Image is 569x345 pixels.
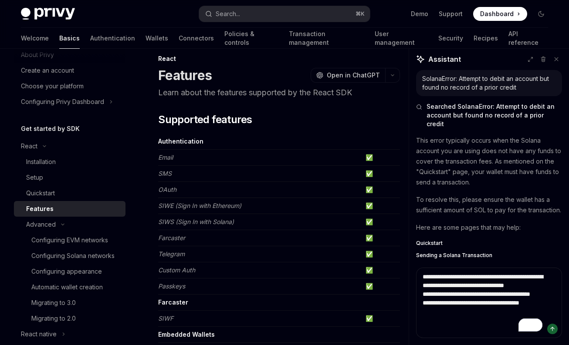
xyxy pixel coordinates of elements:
[362,311,400,327] td: ✅
[362,198,400,214] td: ✅
[224,28,278,49] a: Policies & controls
[416,240,443,247] span: Quickstart
[362,182,400,198] td: ✅
[158,186,176,193] em: OAuth
[90,28,135,49] a: Authentication
[31,282,103,292] div: Automatic wallet creation
[31,298,76,308] div: Migrating to 3.0
[14,295,125,311] a: Migrating to 3.0
[216,9,240,19] div: Search...
[14,264,125,279] a: Configuring appearance
[439,10,463,18] a: Support
[158,67,212,83] h1: Features
[416,240,562,247] a: Quickstart
[356,10,365,17] span: ⌘ K
[158,298,188,306] strong: Farcaster
[31,266,102,277] div: Configuring appearance
[158,87,400,99] p: Learn about the features supported by the React SDK
[158,170,172,177] em: SMS
[26,172,43,183] div: Setup
[416,135,562,188] p: This error typically occurs when the Solana account you are using does not have any funds to cove...
[416,252,562,259] a: Sending a Solana Transaction
[416,222,562,233] p: Here are some pages that may help:
[158,113,252,127] span: Supported features
[473,7,527,21] a: Dashboard
[14,201,125,217] a: Features
[21,81,84,91] div: Choose your platform
[158,137,203,145] strong: Authentication
[14,63,125,78] a: Create an account
[26,188,55,198] div: Quickstart
[158,154,173,161] em: Email
[416,102,562,128] button: Searched SolanaError: Attempt to debit an account but found no record of a prior credit
[474,28,498,49] a: Recipes
[427,102,562,128] span: Searched SolanaError: Attempt to debit an account but found no record of a prior credit
[289,28,364,49] a: Transaction management
[411,10,428,18] a: Demo
[26,204,54,214] div: Features
[21,124,80,134] h5: Get started by SDK
[14,232,125,248] a: Configuring EVM networks
[14,170,125,185] a: Setup
[362,246,400,262] td: ✅
[311,68,385,83] button: Open in ChatGPT
[480,10,514,18] span: Dashboard
[375,28,428,49] a: User management
[31,313,76,324] div: Migrating to 2.0
[21,28,49,49] a: Welcome
[199,6,370,22] button: Search...⌘K
[158,54,400,63] div: React
[422,74,556,92] div: SolanaError: Attempt to debit an account but found no record of a prior credit
[362,214,400,230] td: ✅
[21,8,75,20] img: dark logo
[21,65,74,76] div: Create an account
[158,234,185,241] em: Farcaster
[158,250,185,258] em: Telegram
[59,28,80,49] a: Basics
[362,166,400,182] td: ✅
[21,141,37,151] div: React
[14,248,125,264] a: Configuring Solana networks
[438,28,463,49] a: Security
[14,185,125,201] a: Quickstart
[179,28,214,49] a: Connectors
[14,78,125,94] a: Choose your platform
[158,202,241,209] em: SIWE (Sign In with Ethereum)
[547,324,558,334] button: Send message
[14,311,125,326] a: Migrating to 2.0
[534,7,548,21] button: Toggle dark mode
[428,54,461,64] span: Assistant
[158,282,185,290] em: Passkeys
[362,278,400,295] td: ✅
[14,279,125,295] a: Automatic wallet creation
[21,329,57,339] div: React native
[416,268,562,338] textarea: To enrich screen reader interactions, please activate Accessibility in Grammarly extension settings
[416,252,492,259] span: Sending a Solana Transaction
[416,194,562,215] p: To resolve this, please ensure the wallet has a sufficient amount of SOL to pay for the transaction.
[158,266,195,274] em: Custom Auth
[158,218,234,225] em: SIWS (Sign In with Solana)
[362,262,400,278] td: ✅
[362,230,400,246] td: ✅
[327,71,380,80] span: Open in ChatGPT
[21,97,104,107] div: Configuring Privy Dashboard
[26,157,56,167] div: Installation
[362,150,400,166] td: ✅
[31,235,108,245] div: Configuring EVM networks
[508,28,548,49] a: API reference
[14,154,125,170] a: Installation
[146,28,168,49] a: Wallets
[31,251,115,261] div: Configuring Solana networks
[26,219,56,230] div: Advanced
